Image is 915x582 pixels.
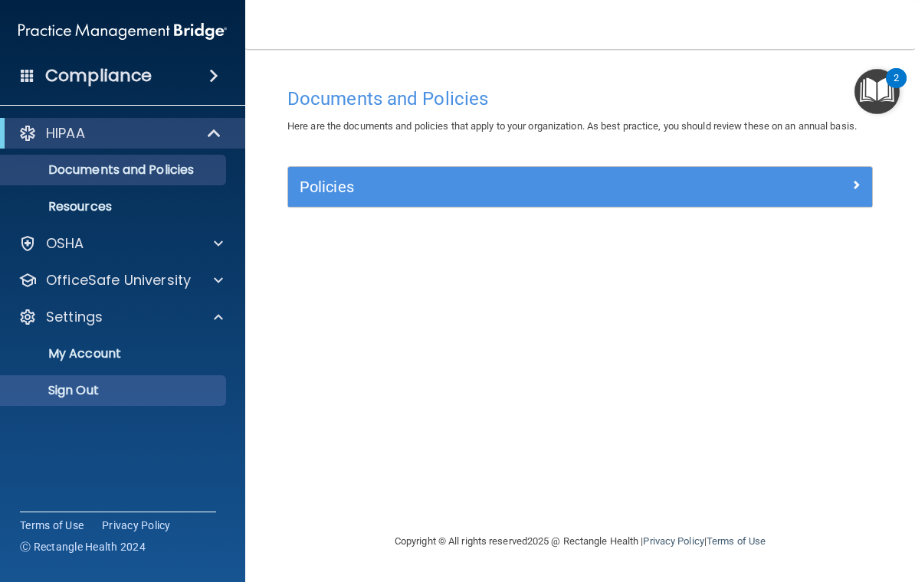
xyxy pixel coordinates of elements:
[650,473,897,535] iframe: Drift Widget Chat Controller
[894,78,899,98] div: 2
[18,234,223,253] a: OSHA
[18,16,227,47] img: PMB logo
[18,308,223,326] a: Settings
[46,124,85,142] p: HIPAA
[46,271,191,289] p: OfficeSafe University
[10,346,219,361] p: My Account
[46,308,103,326] p: Settings
[20,539,146,554] span: Ⓒ Rectangle Health 2024
[45,65,152,87] h4: Compliance
[854,69,900,114] button: Open Resource Center, 2 new notifications
[300,517,860,566] div: Copyright © All rights reserved 2025 @ Rectangle Health | |
[46,234,84,253] p: OSHA
[287,120,857,132] span: Here are the documents and policies that apply to your organization. As best practice, you should...
[707,535,766,547] a: Terms of Use
[300,175,861,199] a: Policies
[18,124,222,142] a: HIPAA
[20,518,84,533] a: Terms of Use
[10,199,219,214] p: Resources
[10,162,219,178] p: Documents and Policies
[300,178,715,195] h5: Policies
[287,89,873,109] h4: Documents and Policies
[643,535,703,547] a: Privacy Policy
[10,383,219,398] p: Sign Out
[18,271,223,289] a: OfficeSafe University
[102,518,171,533] a: Privacy Policy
